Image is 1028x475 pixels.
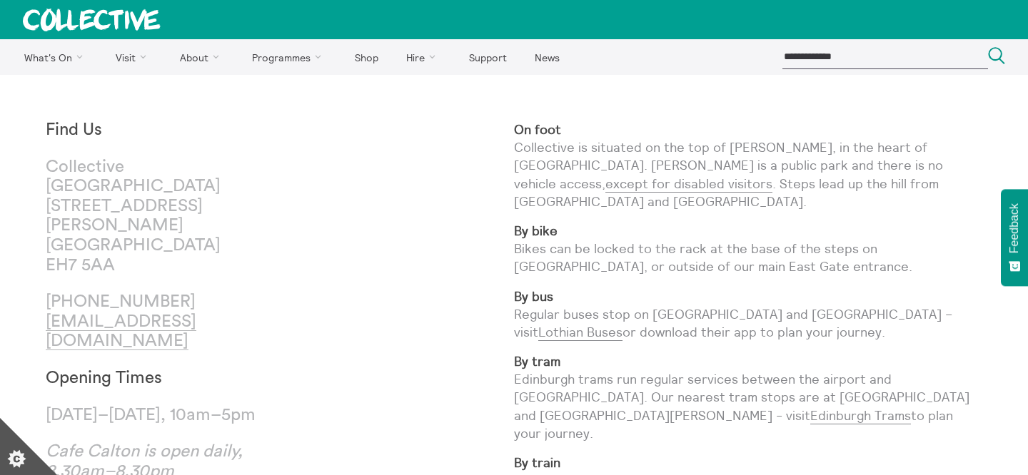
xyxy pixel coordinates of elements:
[167,39,237,75] a: About
[514,121,561,138] strong: On foot
[394,39,454,75] a: Hire
[514,121,982,210] p: Collective is situated on the top of [PERSON_NAME], in the heart of [GEOGRAPHIC_DATA]. [PERSON_NA...
[1001,189,1028,286] button: Feedback - Show survey
[522,39,572,75] a: News
[342,39,390,75] a: Shop
[538,324,623,341] a: Lothian Buses
[46,158,280,276] p: Collective [GEOGRAPHIC_DATA] [STREET_ADDRESS][PERSON_NAME] [GEOGRAPHIC_DATA] EH7 5AA
[46,292,280,352] p: [PHONE_NUMBER]
[456,39,519,75] a: Support
[514,352,982,442] p: Edinburgh trams run regular services between the airport and [GEOGRAPHIC_DATA]. Our nearest tram ...
[46,406,280,426] p: [DATE]–[DATE], 10am–5pm
[514,454,560,471] strong: By train
[46,121,102,138] strong: Find Us
[605,175,772,193] a: except for disabled visitors
[240,39,340,75] a: Programmes
[514,223,558,239] strong: By bike
[810,407,911,424] a: Edinburgh Trams
[1008,203,1021,253] span: Feedback
[514,287,982,342] p: Regular buses stop on [GEOGRAPHIC_DATA] and [GEOGRAPHIC_DATA] – visit or download their app to pl...
[514,288,553,305] strong: By bus
[11,39,101,75] a: What's On
[104,39,165,75] a: Visit
[46,369,162,387] strong: Opening Times
[514,222,982,276] p: Bikes can be locked to the rack at the base of the steps on [GEOGRAPHIC_DATA], or outside of our ...
[46,313,196,351] a: [EMAIL_ADDRESS][DOMAIN_NAME]
[514,353,560,369] strong: By tram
